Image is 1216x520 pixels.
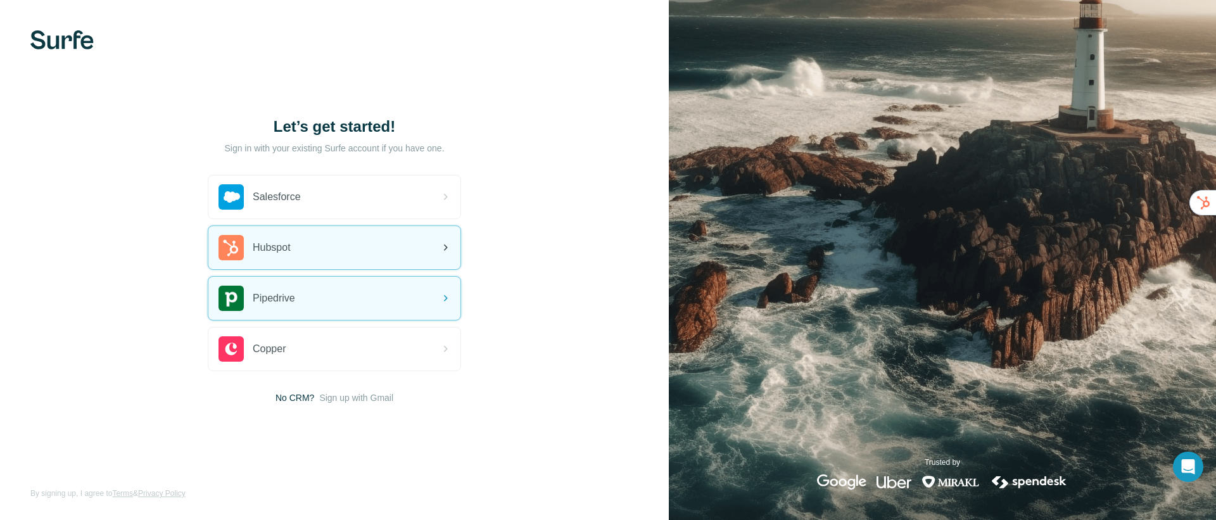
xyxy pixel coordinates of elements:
[218,235,244,260] img: hubspot's logo
[253,341,286,357] span: Copper
[218,336,244,362] img: copper's logo
[30,488,186,499] span: By signing up, I agree to &
[817,474,866,490] img: google's logo
[30,30,94,49] img: Surfe's logo
[275,391,314,404] span: No CRM?
[218,286,244,311] img: pipedrive's logo
[925,457,960,468] p: Trusted by
[138,489,186,498] a: Privacy Policy
[877,474,911,490] img: uber's logo
[253,291,295,306] span: Pipedrive
[224,142,444,155] p: Sign in with your existing Surfe account if you have one.
[921,474,980,490] img: mirakl's logo
[990,474,1068,490] img: spendesk's logo
[112,489,133,498] a: Terms
[208,117,461,137] h1: Let’s get started!
[253,189,301,205] span: Salesforce
[319,391,393,404] button: Sign up with Gmail
[218,184,244,210] img: salesforce's logo
[253,240,291,255] span: Hubspot
[1173,452,1203,482] div: Open Intercom Messenger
